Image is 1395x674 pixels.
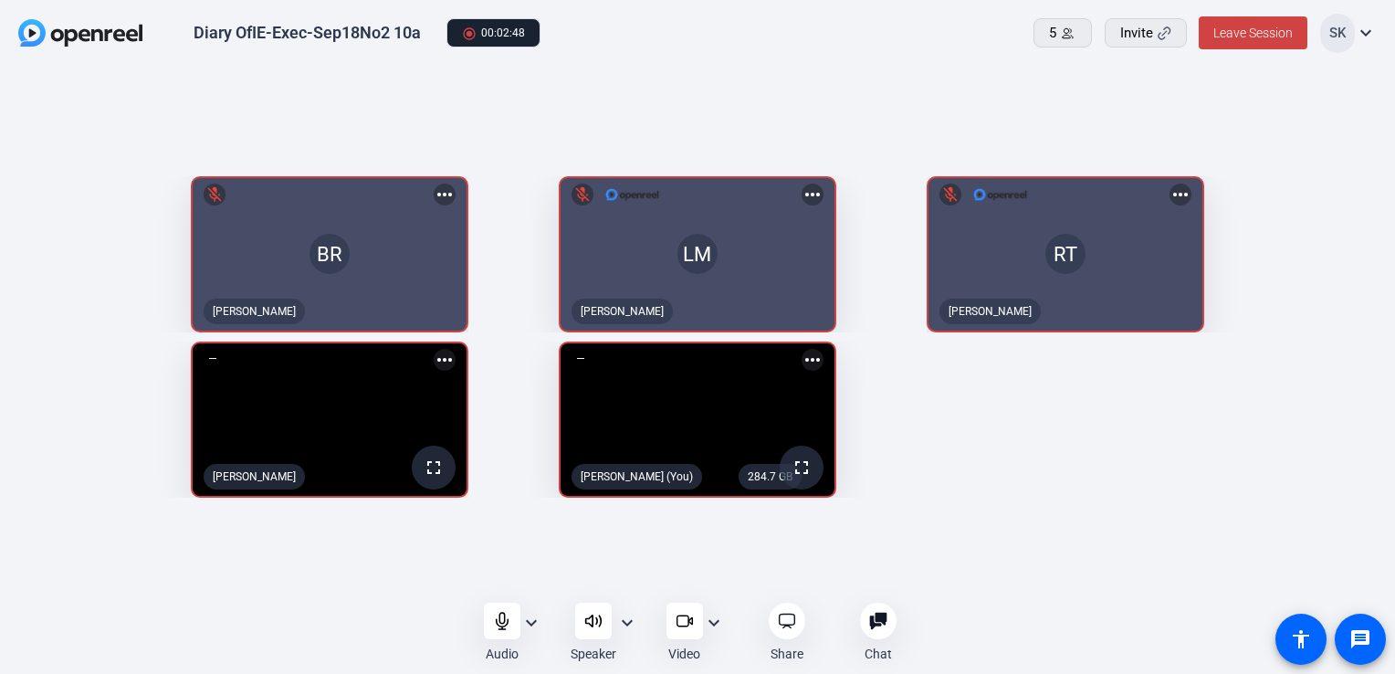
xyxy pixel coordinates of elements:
[1355,22,1377,44] mat-icon: expand_more
[572,464,702,490] div: [PERSON_NAME] (You)
[604,185,660,204] img: logo
[1120,23,1153,44] span: Invite
[703,612,725,634] mat-icon: expand_more
[1349,628,1371,650] mat-icon: message
[677,234,718,274] div: LM
[771,645,803,663] div: Share
[865,645,892,663] div: Chat
[739,464,802,490] div: 284.7 GB
[1320,14,1355,53] div: SK
[939,184,961,205] mat-icon: mic_off
[802,184,823,205] mat-icon: more_horiz
[972,185,1028,204] img: logo
[939,299,1041,324] div: [PERSON_NAME]
[204,464,305,490] div: [PERSON_NAME]
[572,299,673,324] div: [PERSON_NAME]
[668,645,700,663] div: Video
[423,457,445,479] mat-icon: fullscreen
[520,612,542,634] mat-icon: expand_more
[1290,628,1312,650] mat-icon: accessibility
[1105,18,1187,47] button: Invite
[194,22,421,44] div: Diary OfIE-Exec-Sep18No2 10a
[1169,184,1191,205] mat-icon: more_horiz
[1045,234,1086,274] div: RT
[18,19,142,47] img: OpenReel logo
[571,645,616,663] div: Speaker
[1213,26,1293,40] span: Leave Session
[1199,16,1307,49] button: Leave Session
[572,184,593,205] mat-icon: mic_off
[434,349,456,371] mat-icon: more_horiz
[802,349,823,371] mat-icon: more_horiz
[1033,18,1092,47] button: 5
[204,299,305,324] div: [PERSON_NAME]
[616,612,638,634] mat-icon: expand_more
[204,184,226,205] mat-icon: mic_off
[309,234,350,274] div: BR
[486,645,519,663] div: Audio
[434,184,456,205] mat-icon: more_horiz
[1049,23,1056,44] span: 5
[791,457,813,479] mat-icon: fullscreen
